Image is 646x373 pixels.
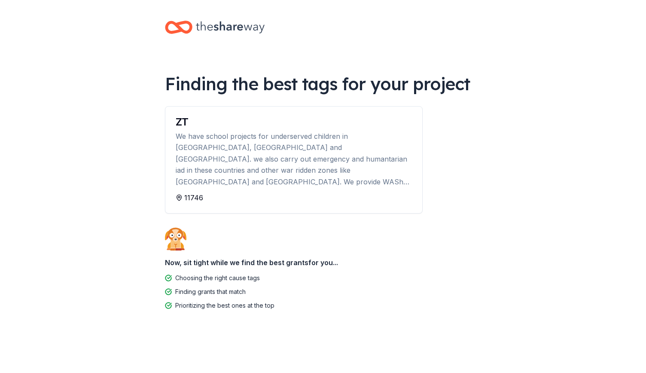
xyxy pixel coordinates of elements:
img: Dog waiting patiently [165,227,186,251]
div: 11746 [176,193,412,203]
div: We have school projects for underserved children in [GEOGRAPHIC_DATA], [GEOGRAPHIC_DATA] and [GEO... [176,131,412,187]
div: Now, sit tight while we find the best grants for you... [165,254,481,271]
div: Finding grants that match [175,287,246,297]
div: ZT [176,117,412,127]
div: Choosing the right cause tags [175,273,260,283]
div: Finding the best tags for your project [165,72,481,96]
div: Prioritizing the best ones at the top [175,300,274,311]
